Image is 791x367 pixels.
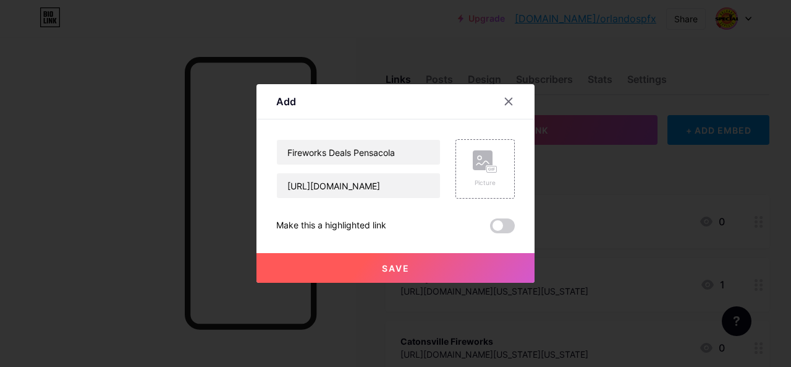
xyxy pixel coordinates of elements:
input: URL [277,173,440,198]
span: Save [382,263,410,274]
div: Make this a highlighted link [276,218,386,233]
button: Save [256,253,535,283]
input: Title [277,140,440,165]
div: Picture [473,178,497,188]
div: Add [276,94,296,109]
